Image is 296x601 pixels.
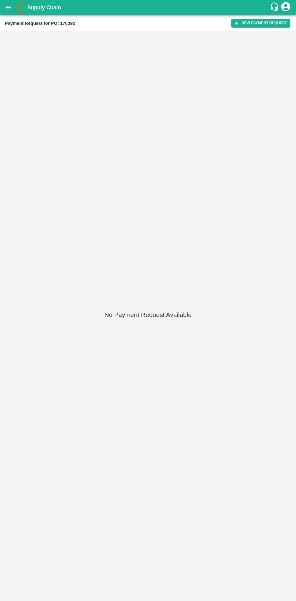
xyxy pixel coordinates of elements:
[5,21,75,26] b: Payment Request for PO: 170392
[270,2,280,13] div: customer-support
[231,19,290,28] button: New Payment Request
[105,311,192,319] h5: No Payment Request Available
[15,2,27,14] img: logo
[280,1,291,14] div: account of current user
[1,1,15,15] button: open drawer
[27,3,270,12] a: Supply Chain
[27,5,61,11] b: Supply Chain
